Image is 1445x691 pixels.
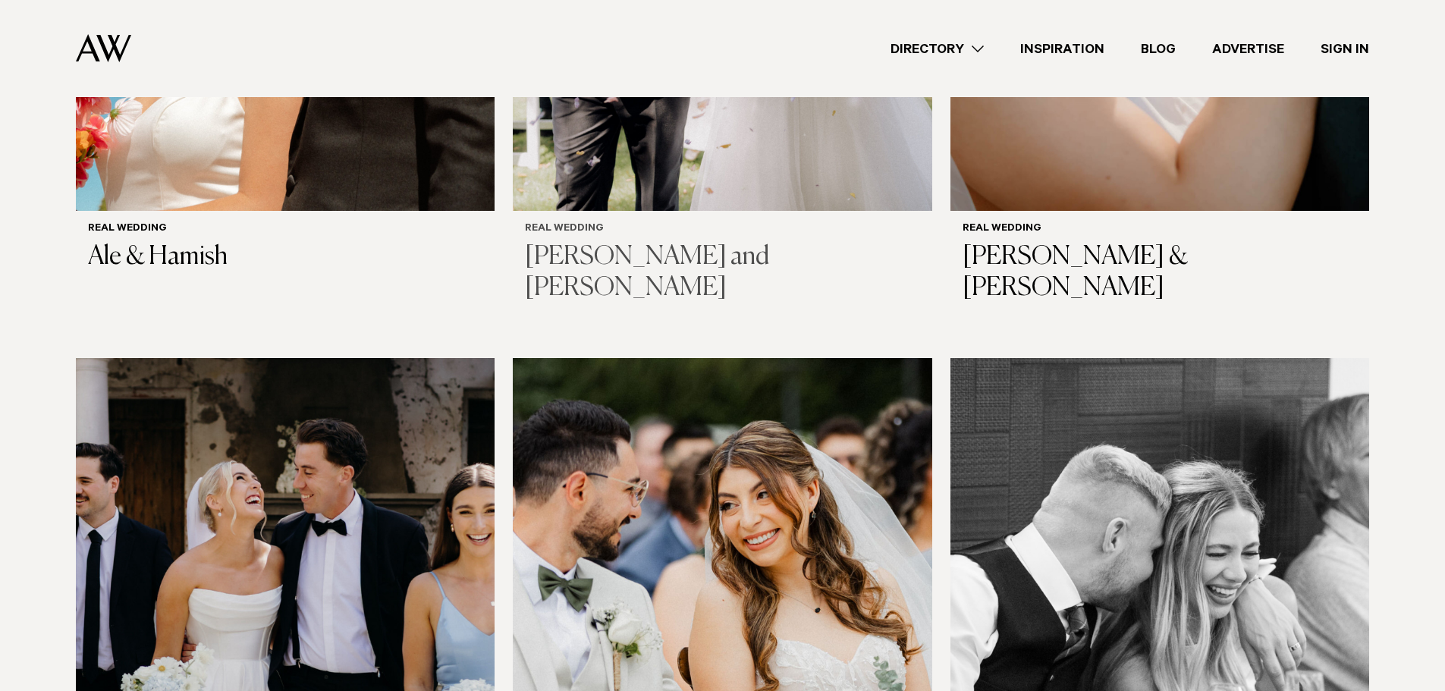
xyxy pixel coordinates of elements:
[872,39,1002,59] a: Directory
[1194,39,1302,59] a: Advertise
[88,242,482,273] h3: Ale & Hamish
[963,223,1357,236] h6: Real Wedding
[525,223,919,236] h6: Real Wedding
[525,242,919,304] h3: [PERSON_NAME] and [PERSON_NAME]
[76,34,131,62] img: Auckland Weddings Logo
[88,223,482,236] h6: Real Wedding
[1123,39,1194,59] a: Blog
[1002,39,1123,59] a: Inspiration
[963,242,1357,304] h3: [PERSON_NAME] & [PERSON_NAME]
[1302,39,1387,59] a: Sign In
